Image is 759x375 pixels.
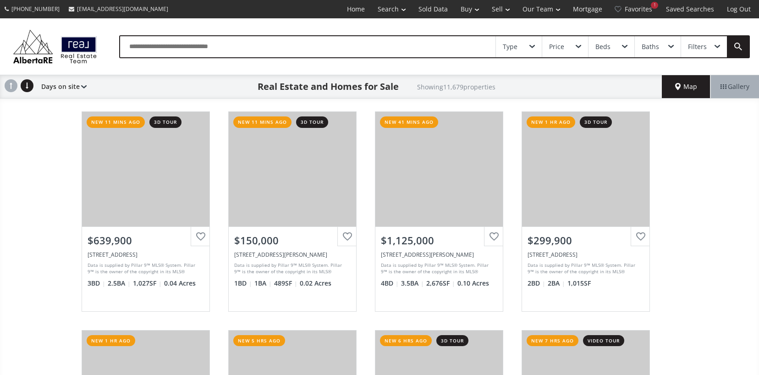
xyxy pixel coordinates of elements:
[254,279,272,288] span: 1 BA
[642,44,659,50] div: Baths
[548,279,565,288] span: 2 BA
[108,279,131,288] span: 2.5 BA
[88,279,105,288] span: 3 BD
[366,102,512,320] a: new 41 mins ago$1,125,000[STREET_ADDRESS][PERSON_NAME]Data is supplied by Pillar 9™ MLS® System. ...
[528,279,545,288] span: 2 BD
[258,80,399,93] h1: Real Estate and Homes for Sale
[9,28,101,66] img: Logo
[381,233,497,248] div: $1,125,000
[595,44,610,50] div: Beds
[37,75,87,98] div: Days on site
[651,2,658,9] div: 1
[401,279,424,288] span: 3.5 BA
[528,262,642,276] div: Data is supplied by Pillar 9™ MLS® System. Pillar 9™ is the owner of the copyright in its MLS® Sy...
[688,44,707,50] div: Filters
[549,44,564,50] div: Price
[710,75,759,98] div: Gallery
[77,5,168,13] span: [EMAIL_ADDRESS][DOMAIN_NAME]
[457,279,489,288] span: 0.10 Acres
[417,83,495,90] h2: Showing 11,679 properties
[720,82,749,91] span: Gallery
[300,279,331,288] span: 0.02 Acres
[567,279,591,288] span: 1,015 SF
[219,102,366,320] a: new 11 mins ago3d tour$150,000[STREET_ADDRESS][PERSON_NAME]Data is supplied by Pillar 9™ MLS® Sys...
[234,251,351,259] div: 1010 Railway Street #308, Crossfield, AB T0M 0S0
[234,262,348,276] div: Data is supplied by Pillar 9™ MLS® System. Pillar 9™ is the owner of the copyright in its MLS® Sy...
[662,75,710,98] div: Map
[426,279,455,288] span: 2,676 SF
[234,279,252,288] span: 1 BD
[381,251,497,259] div: 50 Riviera View, Cochrane, AB T4C 0Y7
[512,102,659,320] a: new 1 hr ago3d tour$299,900[STREET_ADDRESS]Data is supplied by Pillar 9™ MLS® System. Pillar 9™ i...
[88,251,204,259] div: 24 D'arcy Boulevard, Okotoks, AB T1S 5S7
[234,233,351,248] div: $150,000
[164,279,196,288] span: 0.04 Acres
[11,5,60,13] span: [PHONE_NUMBER]
[381,279,399,288] span: 4 BD
[528,251,644,259] div: 4500 50 Avenue #224, Olds, AB T4H 1X5
[381,262,495,276] div: Data is supplied by Pillar 9™ MLS® System. Pillar 9™ is the owner of the copyright in its MLS® Sy...
[528,233,644,248] div: $299,900
[88,233,204,248] div: $639,900
[503,44,517,50] div: Type
[274,279,297,288] span: 489 SF
[88,262,202,276] div: Data is supplied by Pillar 9™ MLS® System. Pillar 9™ is the owner of the copyright in its MLS® Sy...
[675,82,697,91] span: Map
[133,279,162,288] span: 1,027 SF
[64,0,173,17] a: [EMAIL_ADDRESS][DOMAIN_NAME]
[72,102,219,320] a: new 11 mins ago3d tour$639,900[STREET_ADDRESS]Data is supplied by Pillar 9™ MLS® System. Pillar 9...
